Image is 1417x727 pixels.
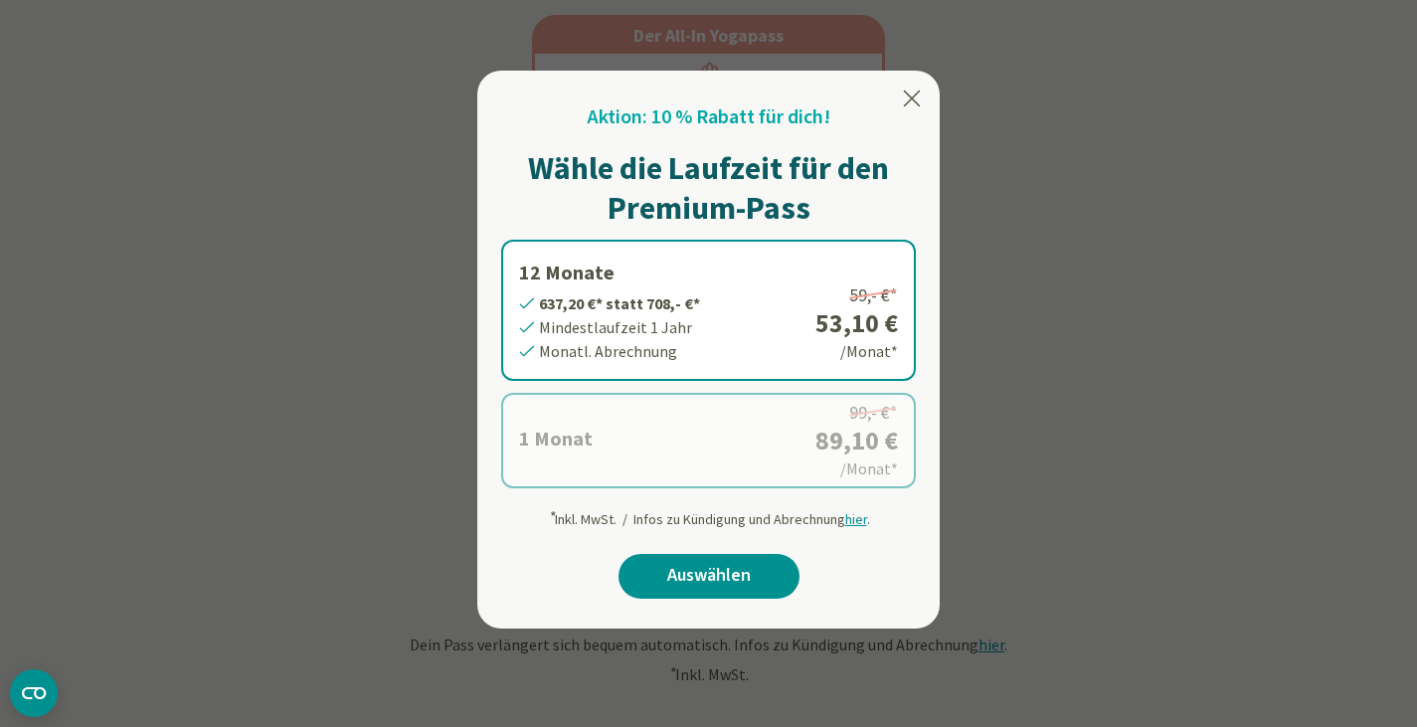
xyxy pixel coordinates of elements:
[10,669,58,717] button: CMP-Widget öffnen
[548,500,870,530] div: Inkl. MwSt. / Infos zu Kündigung und Abrechnung .
[619,554,799,599] a: Auswählen
[501,148,916,228] h1: Wähle die Laufzeit für den Premium-Pass
[588,102,830,132] h2: Aktion: 10 % Rabatt für dich!
[845,510,867,528] span: hier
